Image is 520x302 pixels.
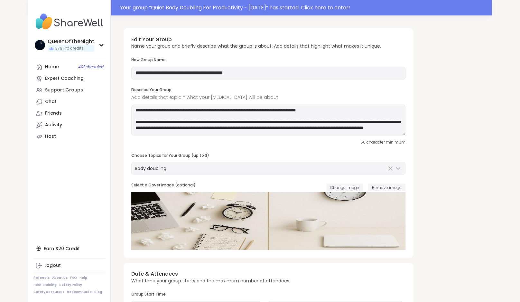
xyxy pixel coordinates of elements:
[131,94,405,101] span: Add details that explain what your [MEDICAL_DATA] will be about
[33,96,105,108] a: Chat
[35,40,45,50] img: QueenOfTheNight
[94,290,102,294] a: Blog
[33,131,105,142] a: Host
[131,43,381,50] p: Name your group and briefly describe what the group is about. Add details that highlight what mak...
[45,133,56,140] div: Host
[67,290,92,294] a: Redeem Code
[48,38,94,45] div: QueenOfTheNight
[131,192,405,250] img: New Image
[33,243,105,254] div: Earn $20 Credit
[45,75,84,82] div: Expert Coaching
[78,64,104,70] span: 40 Scheduled
[45,87,83,93] div: Support Groups
[33,290,64,294] a: Safety Resources
[45,122,62,128] div: Activity
[33,84,105,96] a: Support Groups
[45,110,62,117] div: Friends
[33,73,105,84] a: Expert Coaching
[368,184,405,191] button: Remove image
[131,183,196,188] h3: Select a Cover Image (optional)
[330,185,359,190] span: Change image
[45,99,57,105] div: Chat
[33,108,105,119] a: Friends
[52,276,68,280] a: About Us
[33,119,105,131] a: Activity
[131,292,261,297] h3: Group Start Time
[55,46,84,51] span: 379 Pro credits
[360,139,405,145] span: 50 character minimum
[386,165,394,172] button: Clear Selected
[33,61,105,73] a: Home40Scheduled
[33,283,57,287] a: Host Training
[79,276,87,280] a: Help
[33,276,50,280] a: Referrals
[135,165,166,172] span: Body doubling
[131,87,405,93] h3: Describe Your Group
[70,276,77,280] a: FAQ
[131,270,289,278] h3: Date & Attendees
[131,36,381,43] h3: Edit Your Group
[33,260,105,271] a: Logout
[44,262,61,269] div: Logout
[120,4,488,12] div: Your group “ Quiet Body Doubling For Productivity - [DATE] ” has started. Click here to enter!
[33,10,105,33] img: ShareWell Nav Logo
[131,153,405,158] h3: Choose Topics for Your Group (up to 3)
[59,283,82,287] a: Safety Policy
[131,278,289,284] p: What time your group starts and the maximum number of attendees
[45,64,59,70] div: Home
[131,57,405,63] h3: New Group Name
[372,185,402,190] span: Remove image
